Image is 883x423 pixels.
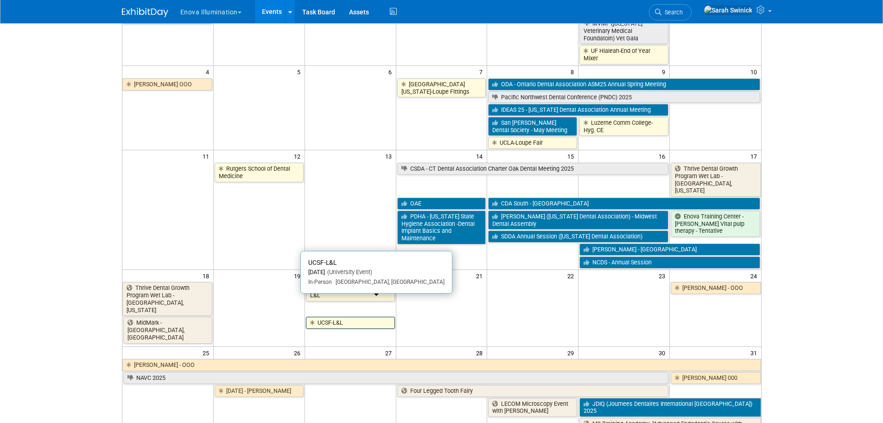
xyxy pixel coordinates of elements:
span: 29 [566,347,578,359]
span: 23 [658,270,669,282]
a: LECOM Microscopy Event with [PERSON_NAME] [488,398,577,417]
span: In-Person [308,279,332,285]
span: (University Event) [325,269,372,276]
span: 12 [293,150,305,162]
span: [GEOGRAPHIC_DATA], [GEOGRAPHIC_DATA] [332,279,445,285]
a: CDA South - [GEOGRAPHIC_DATA] [488,198,760,210]
a: NCDS - Annual Session [579,256,760,269]
a: [DATE] - [PERSON_NAME] [215,385,304,397]
span: 10 [750,66,761,77]
a: OAE [397,198,486,210]
a: UCLA-Loupe Fair [488,137,577,149]
span: 18 [202,270,213,282]
img: Sarah Swinick [704,5,753,15]
a: PDHA - [US_STATE] State Hygiene Association -Dental Implant Basics and Maintenance [397,211,486,244]
a: JDIQ (Journees Dentaires International [GEOGRAPHIC_DATA]) 2025 [579,398,761,417]
span: 7 [478,66,487,77]
span: Search [661,9,683,16]
span: 30 [658,347,669,359]
a: MidMark - [GEOGRAPHIC_DATA], [GEOGRAPHIC_DATA] [123,317,212,343]
span: 22 [566,270,578,282]
a: ODA - Ontario Dental Association ASM25 Annual Spring Meeting [488,78,760,90]
span: 31 [750,347,761,359]
span: 19 [293,270,305,282]
span: 15 [566,150,578,162]
a: Enova Training Center - [PERSON_NAME] Vital pulp therapy - Tentative [671,211,760,237]
span: 14 [475,150,487,162]
span: 11 [202,150,213,162]
img: ExhibitDay [122,8,168,17]
a: [PERSON_NAME] ([US_STATE] Dental Association) - Midwest Dental Assembly [488,211,668,230]
a: Luzerne Comm College-Hyg. CE [579,117,668,136]
a: [PERSON_NAME] - [GEOGRAPHIC_DATA] [579,244,760,256]
span: 27 [384,347,396,359]
span: 13 [384,150,396,162]
a: Thrive Dental Growth Program Wet Lab - [GEOGRAPHIC_DATA], [US_STATE] [122,282,212,316]
a: [PERSON_NAME] - OOO [122,359,761,371]
a: Thrive Dental Growth Program Wet Lab - [GEOGRAPHIC_DATA], [US_STATE] [671,163,761,197]
a: UF Hialeah-End of Year Mixer [579,45,668,64]
span: 24 [750,270,761,282]
a: [PERSON_NAME] OOO [122,78,212,90]
a: [PERSON_NAME] 000 [671,372,761,384]
a: Pacific Northwest Dental Conference (PNDC) 2025 [488,91,760,103]
a: San [PERSON_NAME] Dental Society - May Meeting [488,117,577,136]
span: 21 [475,270,487,282]
a: NAVC 2025 [123,372,669,384]
a: [PERSON_NAME] - OOO [671,282,761,294]
span: 28 [475,347,487,359]
span: 8 [570,66,578,77]
a: Rutgers School of Dental Medicine [215,163,304,182]
a: Four Legged Tooth Fairy [397,385,669,397]
span: 16 [658,150,669,162]
a: Search [649,4,692,20]
span: 6 [388,66,396,77]
span: 5 [296,66,305,77]
span: 25 [202,347,213,359]
span: 4 [205,66,213,77]
a: CSDA - CT Dental Association Charter Oak Dental Meeting 2025 [397,163,669,175]
span: 9 [661,66,669,77]
span: 17 [750,150,761,162]
a: IDEAS 25 - [US_STATE] Dental Association Annual Meeting [488,104,668,116]
a: MVMF ([US_STATE] Veterinary Medical Foundatoin) Vet Gala [579,18,668,44]
a: UCSF-L&L [306,317,395,329]
span: UCSF-L&L [308,259,337,266]
div: [DATE] [308,269,445,276]
span: 26 [293,347,305,359]
a: SDDA Annual Session ([US_STATE] Dental Association) [488,231,668,243]
a: [GEOGRAPHIC_DATA][US_STATE]-Loupe Fittings [397,78,486,97]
